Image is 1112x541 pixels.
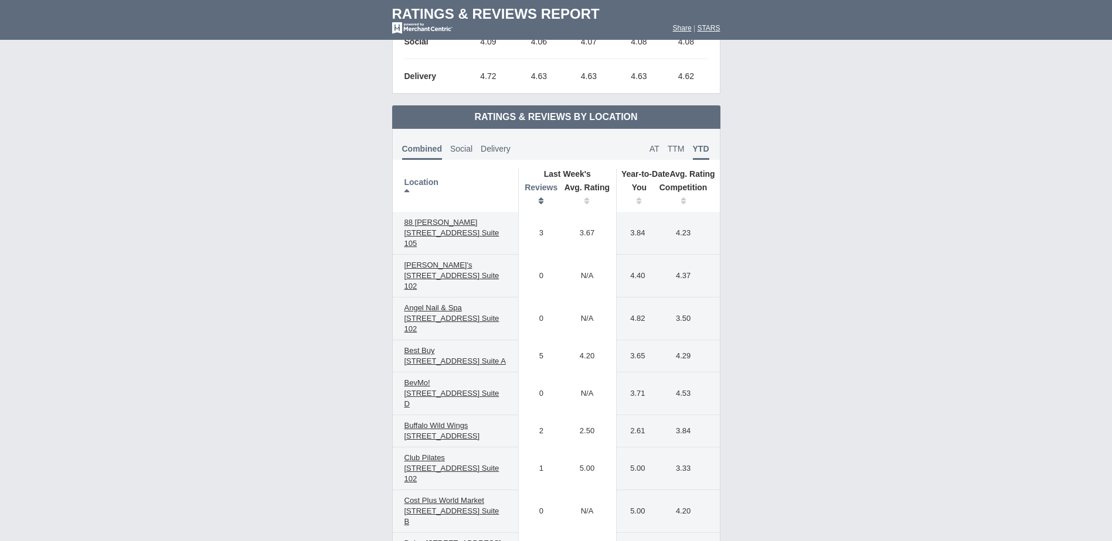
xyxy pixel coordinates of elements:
[393,169,519,212] th: Location: activate to sort column descending
[399,419,512,443] a: Buffalo Wild Wings [STREET_ADDRESS]
[399,451,512,486] a: Club Pilates [STREET_ADDRESS] Suite 102
[404,453,499,483] span: Club Pilates [STREET_ADDRESS] Suite 102
[558,255,617,297] td: N/A
[392,105,720,129] td: Ratings & Reviews by Location
[518,490,558,533] td: 0
[653,297,720,340] td: 3.50
[653,212,720,255] td: 4.23
[673,24,692,32] a: Share
[693,24,695,32] span: |
[621,169,669,179] span: Year-to-Date
[392,22,453,34] img: mc-powered-by-logo-white-103.png
[518,212,558,255] td: 3
[649,144,659,153] span: AT
[558,179,617,212] th: Avg. Rating: activate to sort column ascending
[514,59,564,94] td: 4.63
[558,297,617,340] td: N/A
[617,340,653,372] td: 3.65
[404,303,499,333] span: Angel Nail & Spa [STREET_ADDRESS] Suite 102
[613,59,664,94] td: 4.63
[697,24,720,32] a: STARS
[518,372,558,415] td: 0
[399,301,512,336] a: Angel Nail & Spa [STREET_ADDRESS] Suite 102
[653,490,720,533] td: 4.20
[617,372,653,415] td: 3.71
[463,59,514,94] td: 4.72
[518,297,558,340] td: 0
[558,490,617,533] td: N/A
[613,25,664,59] td: 4.08
[399,215,512,251] a: 88 [PERSON_NAME] [STREET_ADDRESS] Suite 105
[518,169,616,179] th: Last Week's
[404,218,499,248] span: 88 [PERSON_NAME] [STREET_ADDRESS] Suite 105
[653,255,720,297] td: 4.37
[617,255,653,297] td: 4.40
[404,496,499,526] span: Cost Plus World Market [STREET_ADDRESS] Suite B
[558,447,617,490] td: 5.00
[617,447,653,490] td: 5.00
[653,179,720,212] th: Competition : activate to sort column ascending
[617,179,653,212] th: You: activate to sort column ascending
[518,415,558,447] td: 2
[558,372,617,415] td: N/A
[518,179,558,212] th: Reviews: activate to sort column ascending
[617,169,720,179] th: Avg. Rating
[463,25,514,59] td: 4.09
[402,144,442,160] span: Combined
[693,144,709,160] span: YTD
[564,25,613,59] td: 4.07
[404,378,499,408] span: BevMo! [STREET_ADDRESS] Suite D
[617,297,653,340] td: 4.82
[404,261,499,290] span: [PERSON_NAME]'s [STREET_ADDRESS] Suite 102
[399,344,512,368] a: Best Buy [STREET_ADDRESS] Suite A
[404,346,506,365] span: Best Buy [STREET_ADDRESS] Suite A
[558,340,617,372] td: 4.20
[518,340,558,372] td: 5
[399,376,512,411] a: BevMo! [STREET_ADDRESS] Suite D
[653,447,720,490] td: 3.33
[664,25,708,59] td: 4.08
[404,59,463,94] td: Delivery
[404,421,480,440] span: Buffalo Wild Wings [STREET_ADDRESS]
[518,255,558,297] td: 0
[399,494,512,529] a: Cost Plus World Market [STREET_ADDRESS] Suite B
[399,258,512,293] a: [PERSON_NAME]'s [STREET_ADDRESS] Suite 102
[664,59,708,94] td: 4.62
[481,144,511,153] span: Delivery
[564,59,613,94] td: 4.63
[404,25,463,59] td: Social
[617,212,653,255] td: 3.84
[450,144,472,153] span: Social
[653,372,720,415] td: 4.53
[617,415,653,447] td: 2.61
[653,415,720,447] td: 3.84
[617,490,653,533] td: 5.00
[558,212,617,255] td: 3.67
[514,25,564,59] td: 4.06
[558,415,617,447] td: 2.50
[668,144,685,153] span: TTM
[518,447,558,490] td: 1
[653,340,720,372] td: 4.29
